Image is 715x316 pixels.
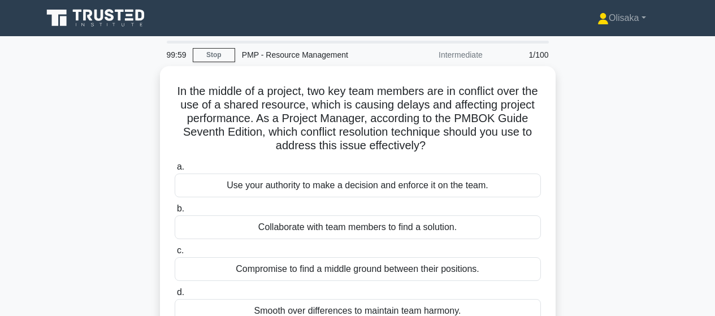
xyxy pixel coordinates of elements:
[570,7,673,29] a: Olisaka
[175,174,541,197] div: Use your authority to make a decision and enforce it on the team.
[193,48,235,62] a: Stop
[177,287,184,297] span: d.
[175,257,541,281] div: Compromise to find a middle ground between their positions.
[235,44,391,66] div: PMP - Resource Management
[177,204,184,213] span: b.
[177,245,184,255] span: c.
[177,162,184,171] span: a.
[160,44,193,66] div: 99:59
[174,84,542,153] h5: In the middle of a project, two key team members are in conflict over the use of a shared resourc...
[489,44,556,66] div: 1/100
[175,215,541,239] div: Collaborate with team members to find a solution.
[391,44,489,66] div: Intermediate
